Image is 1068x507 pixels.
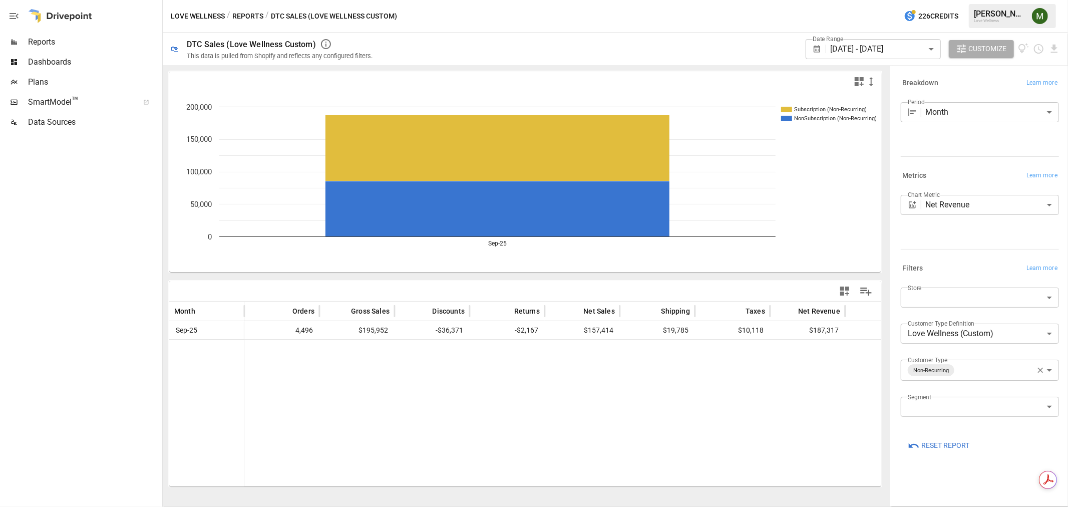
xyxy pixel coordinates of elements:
[974,9,1026,19] div: [PERSON_NAME]
[232,10,263,23] button: Reports
[1032,8,1048,24] img: Meredith Lacasse
[277,304,291,318] button: Sort
[28,96,132,108] span: SmartModel
[908,98,925,106] label: Period
[324,322,390,339] span: $195,952
[901,437,976,455] button: Reset Report
[1026,2,1054,30] button: Meredith Lacasse
[908,284,922,292] label: Store
[28,36,160,48] span: Reports
[775,322,840,339] span: $187,317
[813,35,844,43] label: Date Range
[174,306,195,316] span: Month
[1018,40,1029,58] button: View documentation
[208,232,212,241] text: 0
[265,10,269,23] div: /
[855,280,877,303] button: Manage Columns
[625,322,690,339] span: $19,785
[949,40,1014,58] button: Customize
[902,78,938,89] h6: Breakdown
[794,115,877,122] text: NonSubscription (Non-Recurring)
[908,356,948,364] label: Customer Type
[499,304,513,318] button: Sort
[186,167,212,176] text: 100,000
[174,322,239,339] span: Sep-25
[700,322,765,339] span: $10,118
[169,92,882,272] svg: A chart.
[187,52,373,60] div: This data is pulled from Shopify and reflects any configured filters.
[1026,264,1057,274] span: Learn more
[249,322,314,339] span: 4,496
[28,76,160,88] span: Plans
[186,135,212,144] text: 150,000
[926,102,1059,122] div: Month
[926,195,1059,215] div: Net Revenue
[783,304,797,318] button: Sort
[902,170,927,181] h6: Metrics
[900,7,962,26] button: 226Credits
[798,306,840,316] span: Net Revenue
[171,44,179,54] div: 🛍
[794,106,867,113] text: Subscription (Non-Recurring)
[28,116,160,128] span: Data Sources
[568,304,582,318] button: Sort
[974,19,1026,23] div: Love Wellness
[400,322,465,339] span: -$36,371
[417,304,431,318] button: Sort
[196,304,210,318] button: Sort
[918,10,958,23] span: 226 Credits
[902,263,923,274] h6: Filters
[1048,43,1060,55] button: Download report
[171,10,225,23] button: Love Wellness
[1026,171,1057,181] span: Learn more
[746,306,765,316] span: Taxes
[1026,78,1057,88] span: Learn more
[190,200,212,209] text: 50,000
[186,103,212,112] text: 200,000
[908,319,975,328] label: Customer Type Definition
[909,365,953,376] span: Non-Recurring
[830,39,940,59] div: [DATE] - [DATE]
[1033,43,1044,55] button: Schedule report
[28,56,160,68] span: Dashboards
[488,240,507,247] text: Sep-25
[187,40,316,49] div: DTC Sales (Love Wellness Custom)
[432,306,465,316] span: Discounts
[351,306,390,316] span: Gross Sales
[646,304,660,318] button: Sort
[227,10,230,23] div: /
[292,306,314,316] span: Orders
[661,306,690,316] span: Shipping
[901,324,1059,344] div: Love Wellness (Custom)
[475,322,540,339] span: -$2,167
[908,190,940,199] label: Chart Metric
[969,43,1007,55] span: Customize
[550,322,615,339] span: $157,414
[908,393,931,401] label: Segment
[731,304,745,318] button: Sort
[514,306,540,316] span: Returns
[336,304,350,318] button: Sort
[583,306,615,316] span: Net Sales
[921,439,969,452] span: Reset Report
[72,95,79,107] span: ™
